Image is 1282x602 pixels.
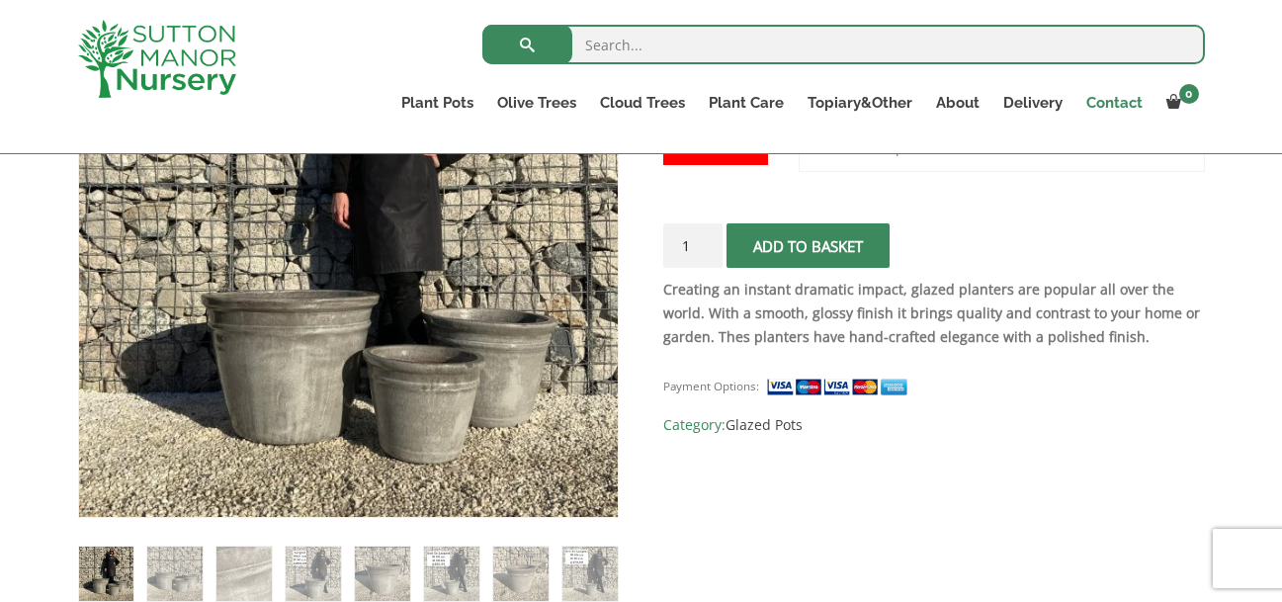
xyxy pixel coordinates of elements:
input: Search... [482,25,1205,64]
img: logo [78,20,236,98]
img: The Hanoi Glazed Shades Of Grey Plant Pots - Image 6 [424,547,478,601]
a: Contact [1074,89,1154,117]
strong: Creating an instant dramatic impact, glazed planters are popular all over the world. With a smoot... [663,280,1200,346]
img: The Hanoi Glazed Shades Of Grey Plant Pots [79,547,133,601]
span: Category: [663,413,1204,437]
a: Cloud Trees [588,89,697,117]
a: Glazed Pots [726,415,803,434]
span: 0 [1179,84,1199,104]
a: Plant Pots [389,89,485,117]
img: payment supported [766,377,914,397]
a: About [924,89,991,117]
img: The Hanoi Glazed Shades Of Grey Plant Pots - Image 5 [355,547,409,601]
small: Payment Options: [663,379,759,393]
a: Topiary&Other [796,89,924,117]
img: The Hanoi Glazed Shades Of Grey Plant Pots - Image 3 [216,547,271,601]
a: Olive Trees [485,89,588,117]
a: 0 [1154,89,1205,117]
a: Plant Care [697,89,796,117]
img: The Hanoi Glazed Shades Of Grey Plant Pots - Image 4 [286,547,340,601]
button: Add to basket [726,223,890,268]
img: The Hanoi Glazed Shades Of Grey Plant Pots - Image 8 [562,547,617,601]
input: Product quantity [663,223,723,268]
img: The Hanoi Glazed Shades Of Grey Plant Pots - Image 7 [493,547,548,601]
img: The Hanoi Glazed Shades Of Grey Plant Pots - Image 2 [147,547,202,601]
a: Delivery [991,89,1074,117]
